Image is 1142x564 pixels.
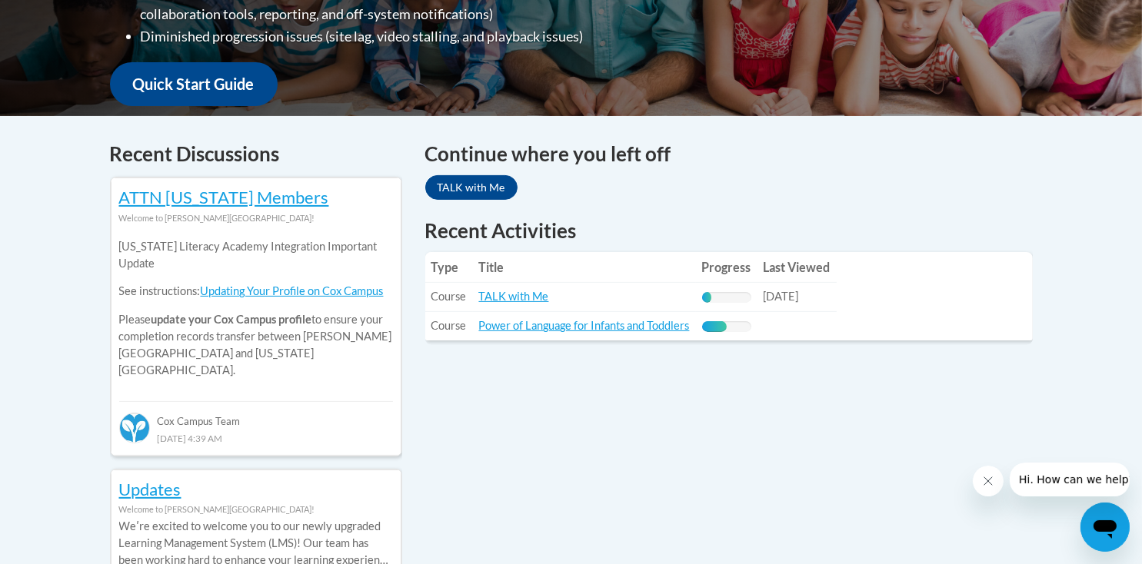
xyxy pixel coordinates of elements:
div: Cox Campus Team [119,401,393,429]
a: ATTN [US_STATE] Members [119,187,329,207]
img: Cox Campus Team [119,413,150,443]
div: Please to ensure your completion records transfer between [PERSON_NAME][GEOGRAPHIC_DATA] and [US_... [119,227,393,390]
h4: Continue where you left off [425,139,1033,169]
span: Hi. How can we help? [9,11,125,23]
a: Updating Your Profile on Cox Campus [201,284,384,297]
th: Progress [696,252,757,283]
p: [US_STATE] Literacy Academy Integration Important Update [119,238,393,272]
a: TALK with Me [425,175,518,200]
th: Last Viewed [757,252,837,283]
div: Welcome to [PERSON_NAME][GEOGRAPHIC_DATA]! [119,501,393,518]
a: TALK with Me [479,290,549,303]
iframe: Close message [973,466,1004,496]
a: Power of Language for Infants and Toddlers [479,319,690,332]
li: Diminished progression issues (site lag, video stalling, and playback issues) [141,25,668,48]
span: [DATE] [764,290,799,303]
th: Title [473,252,696,283]
h1: Recent Activities [425,217,1033,244]
b: update your Cox Campus profile [151,313,312,326]
th: Type [425,252,473,283]
h4: Recent Discussions [110,139,402,169]
p: See instructions: [119,283,393,300]
span: Course [431,319,467,332]
div: [DATE] 4:39 AM [119,430,393,446]
iframe: Button to launch messaging window [1080,503,1130,552]
iframe: Message from company [1010,463,1130,496]
a: Updates [119,479,181,499]
div: Welcome to [PERSON_NAME][GEOGRAPHIC_DATA]! [119,210,393,227]
a: Quick Start Guide [110,62,278,106]
span: Course [431,290,467,303]
div: Progress, % [702,321,727,332]
div: Progress, % [702,292,712,303]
